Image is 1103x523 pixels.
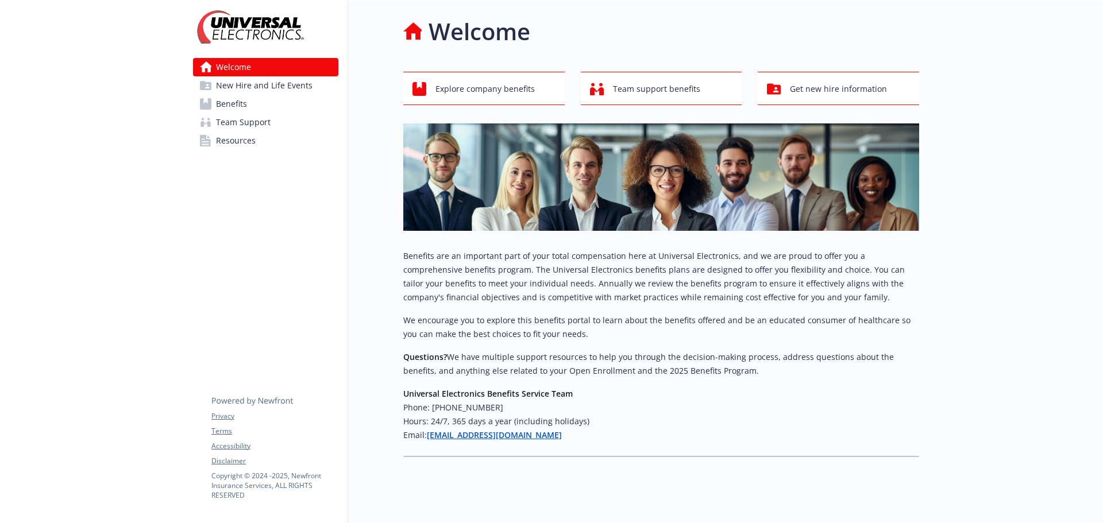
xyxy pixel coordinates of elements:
button: Team support benefits [581,72,742,105]
p: We encourage you to explore this benefits portal to learn about the benefits offered and be an ed... [403,313,919,341]
span: Get new hire information [790,78,887,100]
span: Benefits [216,95,247,113]
a: Team Support [193,113,338,131]
button: Explore company benefits [403,72,565,105]
h6: Email: [403,428,919,442]
button: Get new hire information [758,72,919,105]
strong: Questions? [403,351,447,362]
h6: Phone: [PHONE_NUMBER] [403,401,919,414]
p: Copyright © 2024 - 2025 , Newfront Insurance Services, ALL RIGHTS RESERVED [211,471,338,500]
span: Team Support [216,113,271,131]
a: [EMAIL_ADDRESS][DOMAIN_NAME] [427,429,562,440]
span: New Hire and Life Events [216,76,313,95]
span: Explore company benefits [435,78,535,100]
a: New Hire and Life Events [193,76,338,95]
a: Terms [211,426,338,436]
p: We have multiple support resources to help you through the decision-making process, address quest... [403,350,919,378]
span: Welcome [216,58,251,76]
a: Welcome [193,58,338,76]
p: Benefits are an important part of your total compensation here at Universal Electronics, and we a... [403,249,919,304]
span: Team support benefits [613,78,700,100]
a: Resources [193,131,338,150]
a: Accessibility [211,441,338,451]
a: Privacy [211,411,338,421]
strong: Universal Electronics Benefits Service Team [403,388,573,399]
img: overview page banner [403,123,919,231]
a: Benefits [193,95,338,113]
a: Disclaimer [211,456,338,466]
h6: Hours: 24/7, 365 days a year (including holidays)​ [403,414,919,428]
span: Resources [216,131,256,150]
h1: Welcome [429,14,530,49]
